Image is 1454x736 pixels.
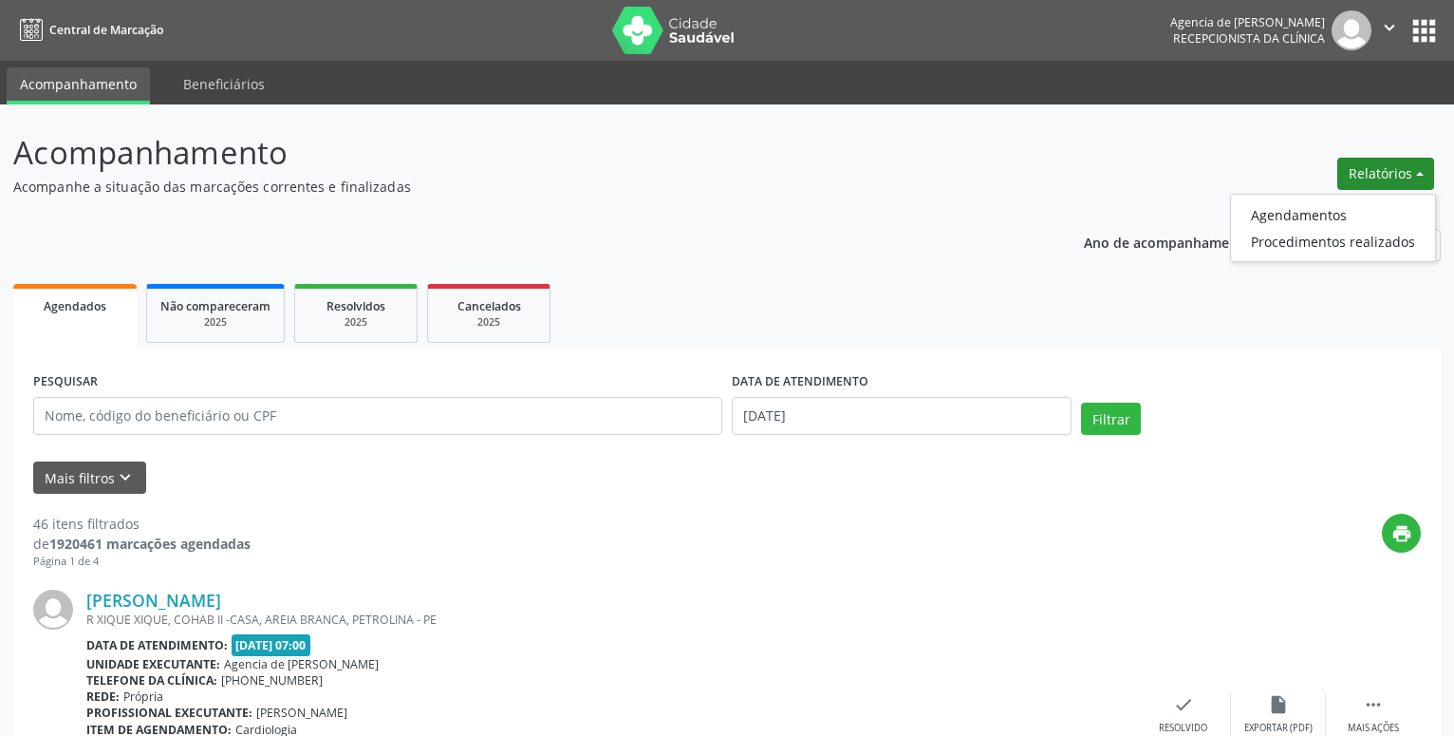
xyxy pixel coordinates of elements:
div: de [33,534,251,554]
div: 2025 [308,315,403,330]
i:  [1379,17,1400,38]
span: Resolvidos [326,298,385,314]
b: Unidade executante: [86,656,220,672]
p: Acompanhe a situação das marcações correntes e finalizadas [13,177,1013,197]
i: insert_drive_file [1268,694,1289,715]
span: Central de Marcação [49,22,163,38]
b: Rede: [86,689,120,705]
span: Própria [123,689,163,705]
button:  [1371,10,1407,50]
div: 46 itens filtrados [33,514,251,534]
a: [PERSON_NAME] [86,590,221,611]
strong: 1920461 marcações agendadas [49,535,251,553]
span: Não compareceram [160,298,270,314]
button: Mais filtroskeyboard_arrow_down [33,462,146,495]
span: Agendados [44,298,106,314]
a: Acompanhamento [7,67,150,104]
b: Telefone da clínica: [86,672,217,689]
a: Agendamentos [1231,201,1435,228]
div: Página 1 de 4 [33,554,251,570]
a: Beneficiários [170,67,278,101]
img: img [33,590,73,630]
div: 2025 [441,315,536,330]
div: Mais ações [1348,722,1399,735]
div: Exportar (PDF) [1244,722,1313,735]
i: keyboard_arrow_down [115,467,136,488]
i: print [1391,523,1412,544]
span: [PERSON_NAME] [256,705,347,721]
i: check [1173,694,1194,715]
i:  [1363,694,1384,715]
button: print [1382,514,1421,553]
b: Profissional executante: [86,705,252,721]
p: Acompanhamento [13,129,1013,177]
span: [PHONE_NUMBER] [221,672,323,689]
div: Agencia de [PERSON_NAME] [1170,14,1325,30]
span: Agencia de [PERSON_NAME] [224,656,379,672]
button: Relatórios [1337,158,1434,190]
div: Resolvido [1159,722,1207,735]
div: R XIQUE XIQUE, COHAB II -CASA, AREIA BRANCA, PETROLINA - PE [86,612,1136,628]
button: apps [1407,14,1441,47]
button: Filtrar [1081,403,1141,435]
b: Data de atendimento: [86,637,228,653]
span: Recepcionista da clínica [1173,30,1325,47]
span: [DATE] 07:00 [232,634,311,656]
a: Procedimentos realizados [1231,228,1435,255]
input: Nome, código do beneficiário ou CPF [33,397,722,435]
div: 2025 [160,315,270,330]
label: DATA DE ATENDIMENTO [732,368,868,397]
input: Selecione um intervalo [732,397,1072,435]
label: PESQUISAR [33,368,98,397]
span: Cancelados [457,298,521,314]
ul: Relatórios [1230,194,1436,262]
img: img [1332,10,1371,50]
a: Central de Marcação [13,14,163,46]
p: Ano de acompanhamento [1084,230,1252,254]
